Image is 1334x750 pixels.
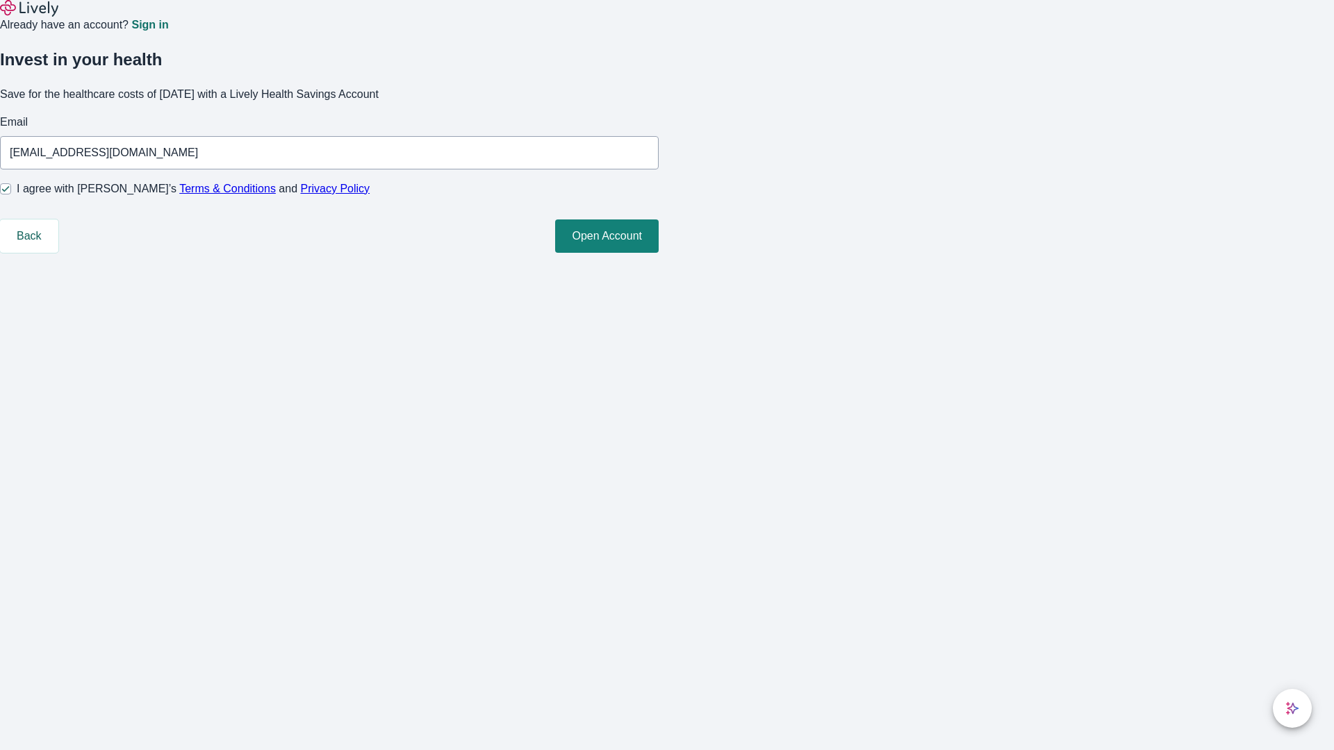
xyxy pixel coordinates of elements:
a: Sign in [131,19,168,31]
svg: Lively AI Assistant [1285,701,1299,715]
a: Terms & Conditions [179,183,276,194]
a: Privacy Policy [301,183,370,194]
button: chat [1273,689,1312,728]
span: I agree with [PERSON_NAME]’s and [17,181,370,197]
button: Open Account [555,219,659,253]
